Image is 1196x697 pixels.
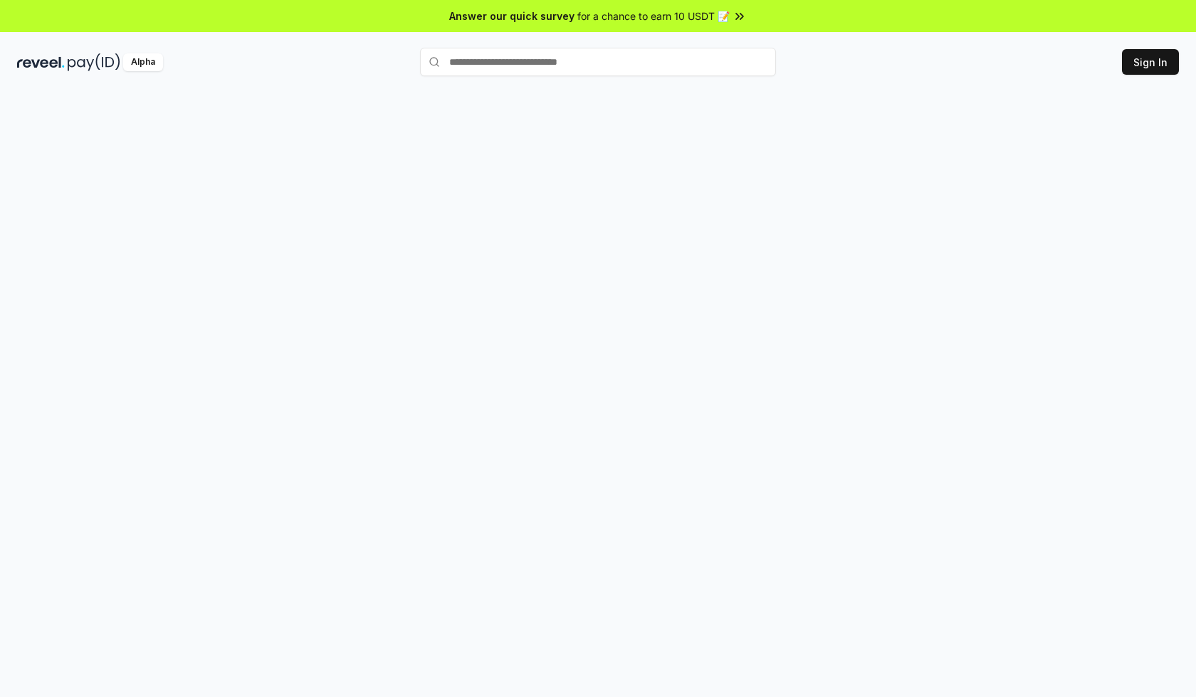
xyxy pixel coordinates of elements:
[577,9,730,23] span: for a chance to earn 10 USDT 📝
[123,53,163,71] div: Alpha
[68,53,120,71] img: pay_id
[17,53,65,71] img: reveel_dark
[1122,49,1179,75] button: Sign In
[449,9,575,23] span: Answer our quick survey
